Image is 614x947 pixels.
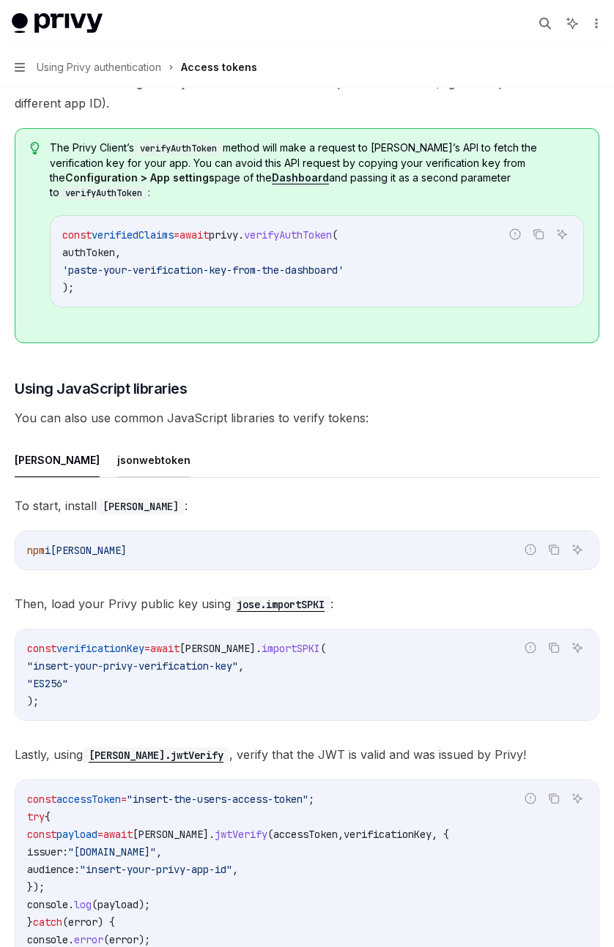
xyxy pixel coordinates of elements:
[37,59,161,76] span: Using Privy authentication
[521,638,540,657] button: Report incorrect code
[83,747,229,762] a: [PERSON_NAME].jwtVerify
[432,828,449,841] span: , {
[15,594,599,614] span: Then, load your Privy public key using :
[62,916,68,929] span: (
[97,498,185,514] code: [PERSON_NAME]
[27,828,56,841] span: const
[256,642,262,655] span: .
[62,263,344,277] span: 'paste-your-verification-key-from-the-dashboard'
[544,540,563,559] button: Copy the contents from the code block
[138,933,150,946] span: );
[231,596,330,613] code: jose.importSPKI
[74,933,103,946] span: error
[272,171,329,184] a: Dashboard
[138,898,150,911] span: );
[115,246,121,259] span: ,
[27,845,68,858] span: issuer:
[56,793,121,806] span: accessToken
[267,828,273,841] span: (
[65,171,215,184] strong: Configuration > App settings
[180,228,209,242] span: await
[272,171,329,184] strong: Dashboard
[92,898,97,911] span: (
[68,845,156,858] span: "[DOMAIN_NAME]"
[56,828,97,841] span: payload
[181,59,257,76] div: Access tokens
[103,828,133,841] span: await
[92,228,174,242] span: verifiedClaims
[33,916,62,929] span: catch
[568,540,587,559] button: Ask AI
[215,828,267,841] span: jwtVerify
[68,933,74,946] span: .
[320,642,326,655] span: (
[27,916,33,929] span: }
[12,13,103,34] img: light logo
[144,642,150,655] span: =
[521,789,540,808] button: Report incorrect code
[27,659,238,673] span: "insert-your-privy-verification-key"
[568,789,587,808] button: Ask AI
[62,228,92,242] span: const
[544,789,563,808] button: Copy the contents from the code block
[51,544,127,557] span: [PERSON_NAME]
[134,141,223,156] code: verifyAuthToken
[262,642,320,655] span: importSPKI
[174,228,180,242] span: =
[552,225,572,244] button: Ask AI
[308,793,314,806] span: ;
[506,225,525,244] button: Report incorrect code
[15,378,187,399] span: Using JavaScript libraries
[238,228,244,242] span: .
[27,677,68,690] span: "ES256"
[45,544,51,557] span: i
[238,659,244,673] span: ,
[50,141,584,201] span: The Privy Client’s method will make a request to [PERSON_NAME]’s API to fetch the verification ke...
[15,443,100,477] button: [PERSON_NAME]
[62,281,74,294] span: );
[15,408,599,428] span: You can also use common JavaScript libraries to verify tokens:
[127,793,308,806] span: "insert-the-users-access-token"
[27,933,68,946] span: console
[117,443,191,477] button: jsonwebtoken
[15,495,599,516] span: To start, install :
[231,596,330,611] a: jose.importSPKI
[568,638,587,657] button: Ask AI
[209,228,238,242] span: privy
[529,225,548,244] button: Copy the contents from the code block
[338,828,344,841] span: ,
[244,228,332,242] span: verifyAuthToken
[344,828,432,841] span: verificationKey
[97,916,115,929] span: ) {
[109,933,138,946] span: error
[68,916,97,929] span: error
[103,933,109,946] span: (
[332,228,338,242] span: (
[121,793,127,806] span: =
[97,898,138,911] span: payload
[80,863,232,876] span: "insert-your-privy-app-id"
[68,898,74,911] span: .
[150,642,180,655] span: await
[56,642,144,655] span: verificationKey
[588,13,602,34] button: More actions
[62,246,115,259] span: authToken
[209,828,215,841] span: .
[27,898,68,911] span: console
[27,810,45,823] span: try
[27,863,80,876] span: audience:
[133,828,209,841] span: [PERSON_NAME]
[232,863,238,876] span: ,
[59,186,148,201] code: verifyAuthToken
[544,638,563,657] button: Copy the contents from the code block
[30,142,40,155] svg: Tip
[74,898,92,911] span: log
[273,828,338,841] span: accessToken
[180,642,256,655] span: [PERSON_NAME]
[156,845,162,858] span: ,
[97,828,103,841] span: =
[27,544,45,557] span: npm
[27,793,56,806] span: const
[27,695,39,708] span: );
[83,747,229,763] code: [PERSON_NAME].jwtVerify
